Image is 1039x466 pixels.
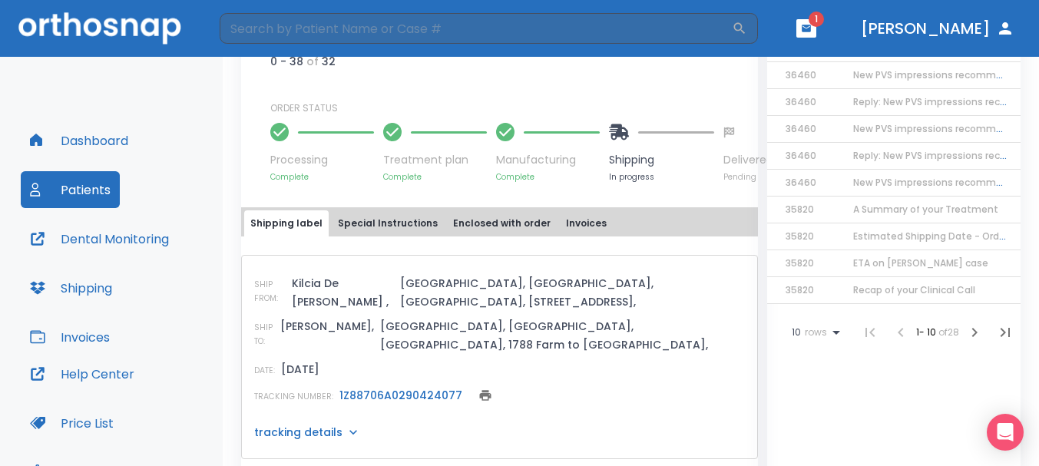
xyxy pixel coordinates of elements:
button: Dashboard [21,122,137,159]
p: Complete [270,171,374,183]
p: SHIP TO: [254,321,274,349]
p: Treatment plan [383,152,487,168]
div: tabs [244,210,755,236]
p: Processing [270,152,374,168]
span: 35820 [786,283,814,296]
p: Kilcia De [PERSON_NAME] , [292,274,395,311]
button: Shipping label [244,210,329,236]
p: Pending [723,171,773,183]
button: Invoices [21,319,119,355]
button: Price List [21,405,123,441]
span: New PVS impressions recommended [853,68,1027,81]
span: ETA on [PERSON_NAME] case [853,256,988,269]
p: 32 [322,52,336,71]
button: Shipping [21,269,121,306]
span: A Summary of your Treatment [853,203,998,216]
button: Invoices [560,210,613,236]
p: 0 - 38 [270,52,303,71]
p: [GEOGRAPHIC_DATA], [GEOGRAPHIC_DATA], [GEOGRAPHIC_DATA], 1788 Farm to [GEOGRAPHIC_DATA], [380,317,745,354]
span: 1 [809,12,824,27]
img: Orthosnap [18,12,181,44]
p: of [306,52,319,71]
span: 35820 [786,203,814,216]
span: 36460 [786,122,816,135]
button: Special Instructions [332,210,444,236]
span: 35820 [786,230,814,243]
span: 10 [792,327,801,338]
span: 36460 [786,68,816,81]
p: DATE: [254,364,275,378]
p: Complete [383,171,487,183]
p: [PERSON_NAME], [280,317,374,335]
button: Help Center [21,355,144,392]
span: 36460 [786,95,816,108]
p: Complete [496,171,600,183]
span: New PVS impressions recommended [853,176,1027,189]
button: Patients [21,171,120,208]
span: 36460 [786,176,816,189]
p: ORDER STATUS [270,101,747,115]
p: [DATE] [281,360,319,378]
span: rows [801,327,827,338]
button: [PERSON_NAME] [855,15,1021,42]
button: print [475,385,496,406]
span: Recap of your Clinical Call [853,283,975,296]
p: Delivered [723,152,773,168]
p: SHIP FROM: [254,278,286,306]
input: Search by Patient Name or Case # [220,13,732,44]
button: Dental Monitoring [21,220,178,257]
span: 35820 [786,256,814,269]
a: 1Z88706A0290424077 [339,388,462,403]
p: TRACKING NUMBER: [254,390,333,404]
span: New PVS impressions recommended [853,122,1027,135]
span: 1 - 10 [916,326,938,339]
span: 36460 [786,149,816,162]
p: [GEOGRAPHIC_DATA], [GEOGRAPHIC_DATA], [GEOGRAPHIC_DATA], [STREET_ADDRESS], [400,274,744,311]
button: Enclosed with order [447,210,557,236]
p: In progress [609,171,714,183]
span: of 28 [938,326,959,339]
p: tracking details [254,425,342,440]
p: Manufacturing [496,152,600,168]
div: Open Intercom Messenger [987,414,1024,451]
p: Shipping [609,152,714,168]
